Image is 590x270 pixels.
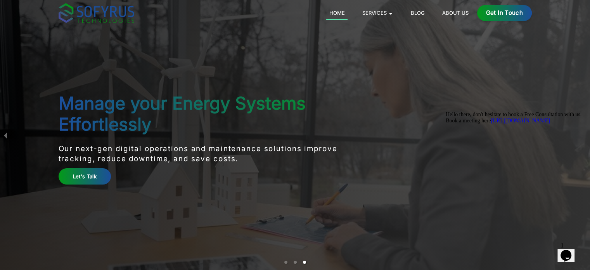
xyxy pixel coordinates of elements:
[284,261,287,264] li: slide item 1
[443,108,582,235] iframe: chat widget
[59,93,374,135] h2: Manage your Energy Systems Effortlessly
[294,261,297,264] li: slide item 2
[359,8,396,17] a: Services 🞃
[59,3,134,23] img: sofyrus
[439,8,471,17] a: About Us
[303,261,306,264] li: slide item 3
[3,3,139,15] span: Hello there, don't hesitate to book a Free Consultation with us. Book a meeting here
[408,8,427,17] a: Blog
[326,8,348,20] a: Home
[59,144,374,164] p: Our next-gen digital operations and maintenance solutions improve tracking, reduce downtime, and ...
[477,5,532,21] a: Get in Touch
[3,3,143,16] div: Hello there, don't hesitate to book a Free Consultation with us.Book a meeting here[URL][DOMAIN_N...
[59,168,111,184] a: Let's Talk
[48,9,107,15] a: [URL][DOMAIN_NAME]
[557,239,582,262] iframe: chat widget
